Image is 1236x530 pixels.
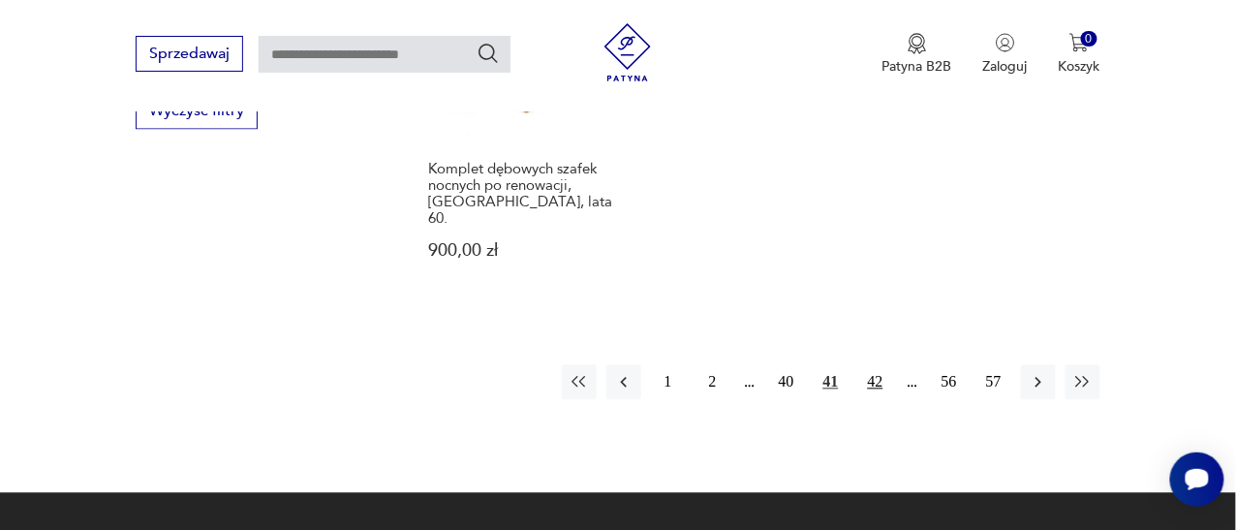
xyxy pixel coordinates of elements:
button: Patyna B2B [882,33,952,76]
p: Koszyk [1059,57,1100,76]
button: 40 [769,365,804,400]
a: Sprzedawaj [136,48,243,62]
button: 41 [814,365,849,400]
img: Ikona medalu [908,33,927,54]
p: Zaloguj [983,57,1028,76]
img: Ikona koszyka [1069,33,1089,52]
div: 0 [1081,31,1097,47]
button: 42 [858,365,893,400]
button: Wyczyść filtry [136,94,258,130]
a: Ikona medaluPatyna B2B [882,33,952,76]
iframe: Smartsupp widget button [1170,452,1224,507]
button: Sprzedawaj [136,36,243,72]
button: 2 [695,365,730,400]
img: Ikonka użytkownika [996,33,1015,52]
button: 57 [976,365,1011,400]
button: Szukaj [477,42,500,65]
img: Patyna - sklep z meblami i dekoracjami vintage [599,23,657,81]
button: Zaloguj [983,33,1028,76]
button: 56 [932,365,967,400]
button: 0Koszyk [1059,33,1100,76]
button: 1 [651,365,686,400]
p: Patyna B2B [882,57,952,76]
h3: Komplet dębowych szafek nocnych po renowacji, [GEOGRAPHIC_DATA], lata 60. [428,162,625,228]
p: 900,00 zł [428,243,625,260]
